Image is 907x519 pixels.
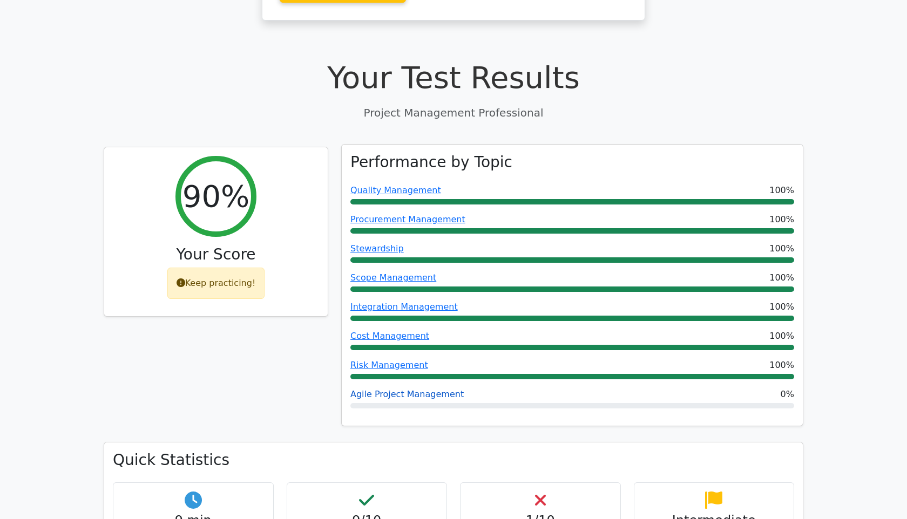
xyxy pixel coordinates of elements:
[350,272,436,283] a: Scope Management
[769,301,794,313] span: 100%
[350,185,441,195] a: Quality Management
[104,105,803,121] p: Project Management Professional
[350,153,512,172] h3: Performance by Topic
[113,451,794,469] h3: Quick Statistics
[113,245,319,264] h3: Your Score
[104,59,803,95] h1: Your Test Results
[769,184,794,197] span: 100%
[182,178,249,214] h2: 90%
[350,331,429,341] a: Cost Management
[167,268,265,299] div: Keep practicing!
[350,214,465,224] a: Procurement Management
[350,360,428,370] a: Risk Management
[350,389,464,399] a: Agile Project Management
[769,359,794,372] span: 100%
[781,388,794,401] span: 0%
[350,243,404,254] a: Stewardship
[769,271,794,284] span: 100%
[769,213,794,226] span: 100%
[350,302,458,312] a: Integration Management
[769,242,794,255] span: 100%
[769,330,794,343] span: 100%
